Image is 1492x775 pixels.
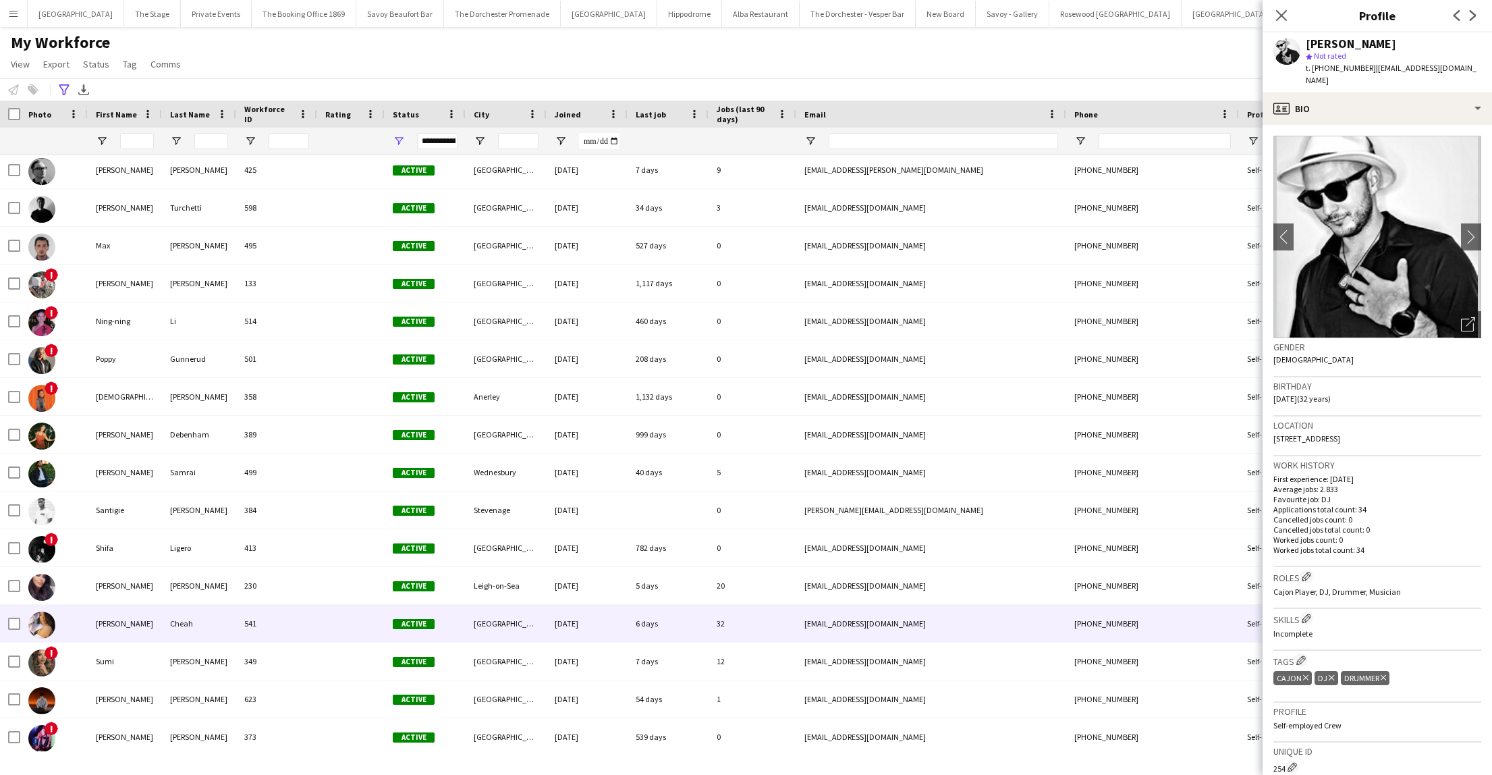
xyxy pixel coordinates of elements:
[393,135,405,147] button: Open Filter Menu
[162,302,236,340] div: Li
[709,491,796,529] div: 0
[1066,680,1239,718] div: [PHONE_NUMBER]
[1239,529,1325,566] div: Self-employed Crew
[1306,38,1396,50] div: [PERSON_NAME]
[45,646,58,660] span: !
[38,55,75,73] a: Export
[547,189,628,226] div: [DATE]
[636,109,666,119] span: Last job
[393,430,435,440] span: Active
[1182,1,1278,27] button: [GEOGRAPHIC_DATA]
[150,58,181,70] span: Comms
[162,227,236,264] div: [PERSON_NAME]
[1263,7,1492,24] h3: Profile
[194,133,228,149] input: Last Name Filter Input
[628,189,709,226] div: 34 days
[28,196,55,223] img: Mattia Turchetti
[236,340,317,377] div: 501
[1074,135,1086,147] button: Open Filter Menu
[709,378,796,415] div: 0
[796,189,1066,226] div: [EMAIL_ADDRESS][DOMAIN_NAME]
[466,454,547,491] div: Wednesbury
[393,279,435,289] span: Active
[393,317,435,327] span: Active
[162,643,236,680] div: [PERSON_NAME]
[498,133,538,149] input: City Filter Input
[466,605,547,642] div: [GEOGRAPHIC_DATA]
[1341,671,1389,685] div: Drummer
[976,1,1049,27] button: Savoy - Gallery
[5,55,35,73] a: View
[45,268,58,282] span: !
[547,378,628,415] div: [DATE]
[547,529,628,566] div: [DATE]
[1273,760,1481,774] div: 254
[1247,135,1259,147] button: Open Filter Menu
[1273,459,1481,471] h3: Work history
[145,55,186,73] a: Comms
[1066,454,1239,491] div: [PHONE_NUMBER]
[466,378,547,415] div: Anerley
[547,227,628,264] div: [DATE]
[1273,341,1481,353] h3: Gender
[555,135,567,147] button: Open Filter Menu
[466,643,547,680] div: [GEOGRAPHIC_DATA]
[252,1,356,27] button: The Booking Office 1869
[547,605,628,642] div: [DATE]
[1273,394,1331,404] span: [DATE] (32 years)
[117,55,142,73] a: Tag
[796,265,1066,302] div: [EMAIL_ADDRESS][DOMAIN_NAME]
[1239,416,1325,453] div: Self-employed Crew
[796,302,1066,340] div: [EMAIL_ADDRESS][DOMAIN_NAME]
[236,567,317,604] div: 230
[244,135,256,147] button: Open Filter Menu
[28,687,55,714] img: Tien Hung Nguyen
[393,203,435,213] span: Active
[466,529,547,566] div: [GEOGRAPHIC_DATA]
[1239,718,1325,755] div: Self-employed Crew
[547,643,628,680] div: [DATE]
[709,454,796,491] div: 5
[393,657,435,667] span: Active
[1239,491,1325,529] div: Self-employed Crew
[1273,136,1481,338] img: Crew avatar or photo
[236,189,317,226] div: 598
[796,454,1066,491] div: [EMAIL_ADDRESS][DOMAIN_NAME]
[236,529,317,566] div: 413
[1239,265,1325,302] div: Self-employed Crew
[804,135,817,147] button: Open Filter Menu
[88,605,162,642] div: [PERSON_NAME]
[1273,671,1312,685] div: Cajon
[1239,680,1325,718] div: Self-employed Crew
[170,135,182,147] button: Open Filter Menu
[709,416,796,453] div: 0
[356,1,444,27] button: Savoy Beaufort Bar
[393,165,435,176] span: Active
[628,454,709,491] div: 40 days
[28,347,55,374] img: Poppy Gunnerud
[1273,535,1481,545] p: Worked jobs count: 0
[796,340,1066,377] div: [EMAIL_ADDRESS][DOMAIN_NAME]
[162,416,236,453] div: Debenham
[555,109,581,119] span: Joined
[162,567,236,604] div: [PERSON_NAME]
[1239,567,1325,604] div: Self-employed Crew
[28,649,55,676] img: Sumi Browne
[1273,354,1354,365] span: [DEMOGRAPHIC_DATA]
[466,227,547,264] div: [GEOGRAPHIC_DATA]
[124,1,181,27] button: The Stage
[722,1,800,27] button: Alba Restaurant
[829,133,1058,149] input: Email Filter Input
[1239,643,1325,680] div: Self-employed Crew
[45,533,58,546] span: !
[88,529,162,566] div: Shifa
[45,344,58,357] span: !
[796,643,1066,680] div: [EMAIL_ADDRESS][DOMAIN_NAME]
[796,529,1066,566] div: [EMAIL_ADDRESS][DOMAIN_NAME]
[1273,720,1481,730] p: Self-employed Crew
[796,416,1066,453] div: [EMAIL_ADDRESS][DOMAIN_NAME]
[466,718,547,755] div: [GEOGRAPHIC_DATA]
[236,718,317,755] div: 373
[45,306,58,319] span: !
[466,265,547,302] div: [GEOGRAPHIC_DATA]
